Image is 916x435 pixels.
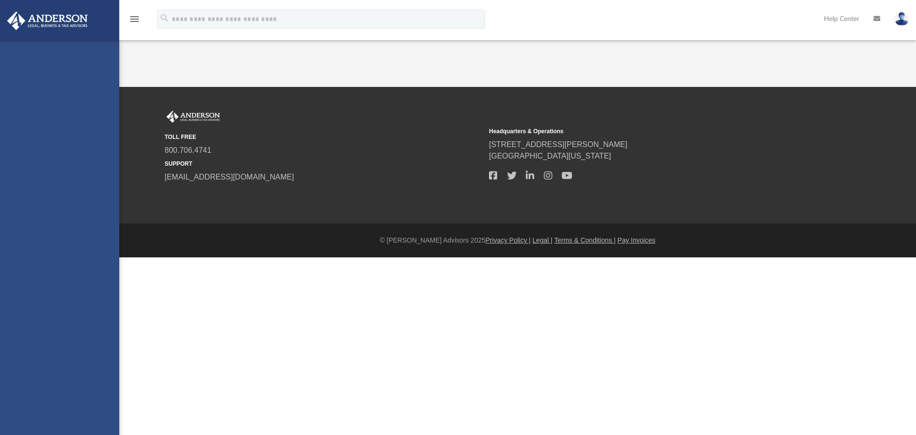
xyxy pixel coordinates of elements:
a: menu [129,18,140,25]
a: [STREET_ADDRESS][PERSON_NAME] [489,140,627,149]
div: © [PERSON_NAME] Advisors 2025 [119,235,916,245]
i: search [159,13,170,23]
a: [GEOGRAPHIC_DATA][US_STATE] [489,152,611,160]
small: TOLL FREE [165,133,482,141]
a: Legal | [532,236,552,244]
img: Anderson Advisors Platinum Portal [4,11,91,30]
img: User Pic [895,12,909,26]
small: SUPPORT [165,159,482,168]
a: Privacy Policy | [486,236,531,244]
a: [EMAIL_ADDRESS][DOMAIN_NAME] [165,173,294,181]
a: Terms & Conditions | [554,236,616,244]
a: Pay Invoices [617,236,655,244]
a: 800.706.4741 [165,146,211,154]
img: Anderson Advisors Platinum Portal [165,111,222,123]
i: menu [129,13,140,25]
small: Headquarters & Operations [489,127,807,136]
